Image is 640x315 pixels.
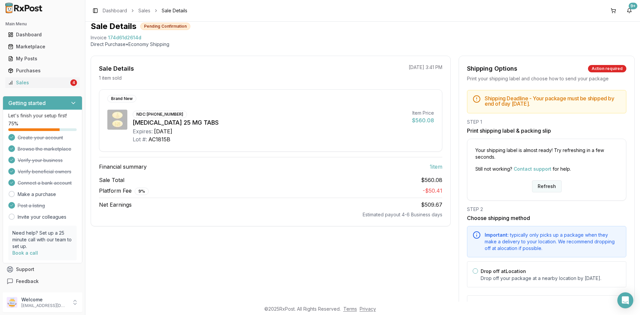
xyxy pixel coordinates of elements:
[467,206,626,213] div: STEP 2
[3,65,82,76] button: Purchases
[99,75,122,81] p: 1 item sold
[423,187,442,194] span: - $50.41
[162,7,187,14] span: Sale Details
[588,65,626,72] div: Action required
[343,306,357,312] a: Terms
[99,187,149,195] span: Platform Fee
[133,127,153,135] div: Expires:
[8,99,46,107] h3: Getting started
[481,268,526,274] label: Drop off at Location
[360,306,376,312] a: Privacy
[99,64,134,73] div: Sale Details
[154,127,172,135] div: [DATE]
[7,297,17,308] img: User avatar
[18,134,63,141] span: Create your account
[421,201,442,208] span: $509.67
[18,168,71,175] span: Verify beneficial owners
[133,135,147,143] div: Lot #:
[108,34,141,41] span: 174d61d2614d
[485,96,621,106] h5: Shipping Deadline - Your package must be shipped by end of day [DATE] .
[103,7,187,14] nav: breadcrumb
[107,110,127,130] img: Jardiance 25 MG TABS
[91,41,635,48] p: Direct Purchase • Economy Shipping
[475,147,618,160] p: Your shipping label is almost ready! Try refreshing in a few seconds.
[3,77,82,88] button: Sales4
[18,180,72,186] span: Connect a bank account
[16,278,39,285] span: Feedback
[3,53,82,64] button: My Posts
[532,180,562,192] button: Refresh
[8,79,69,86] div: Sales
[91,21,136,32] h1: Sale Details
[21,303,68,308] p: [EMAIL_ADDRESS][DOMAIN_NAME]
[8,55,77,62] div: My Posts
[467,119,626,125] div: STEP 1
[18,157,63,164] span: Verify your business
[3,263,82,275] button: Support
[21,296,68,303] p: Welcome
[133,111,187,118] div: NDC: [PHONE_NUMBER]
[617,292,633,308] div: Open Intercom Messenger
[18,191,56,198] a: Make a purchase
[412,110,434,116] div: Item Price
[624,5,635,16] button: 9+
[421,176,442,184] span: $560.08
[412,116,434,124] div: $560.08
[140,23,190,30] div: Pending Confirmation
[99,201,132,209] span: Net Earnings
[5,65,80,77] a: Purchases
[5,41,80,53] a: Marketplace
[475,166,618,172] p: Still not working? for help.
[99,176,124,184] span: Sale Total
[5,29,80,41] a: Dashboard
[8,67,77,74] div: Purchases
[70,79,77,86] div: 4
[485,232,621,252] div: typically only picks up a package when they make a delivery to your location. We recommend droppi...
[629,3,637,9] div: 9+
[8,43,77,50] div: Marketplace
[148,135,170,143] div: AC1815B
[107,95,136,102] div: Brand New
[12,230,73,250] p: Need help? Set up a 25 minute call with our team to set up.
[99,163,147,171] span: Financial summary
[133,118,407,127] div: [MEDICAL_DATA] 25 MG TABS
[12,250,38,256] a: Book a call
[18,146,71,152] span: Browse the marketplace
[467,214,626,222] h3: Choose shipping method
[103,7,127,14] a: Dashboard
[5,21,80,27] h2: Main Menu
[99,211,442,218] div: Estimated payout 4-6 Business days
[138,7,150,14] a: Sales
[430,163,442,171] span: 1 item
[467,127,626,135] h3: Print shipping label & packing slip
[485,232,509,238] span: Important:
[3,29,82,40] button: Dashboard
[3,275,82,287] button: Feedback
[467,64,517,73] div: Shipping Options
[91,34,107,41] div: Invoice
[135,188,149,195] div: 9 %
[467,75,626,82] div: Print your shipping label and choose how to send your package
[5,77,80,89] a: Sales4
[481,275,621,282] p: Drop off your package at a nearby location by [DATE] .
[409,64,442,71] p: [DATE] 3:41 PM
[8,112,77,119] p: Let's finish your setup first!
[8,31,77,38] div: Dashboard
[18,202,45,209] span: Post a listing
[3,41,82,52] button: Marketplace
[18,214,66,220] a: Invite your colleagues
[8,120,18,127] span: 75 %
[5,53,80,65] a: My Posts
[3,3,45,13] img: RxPost Logo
